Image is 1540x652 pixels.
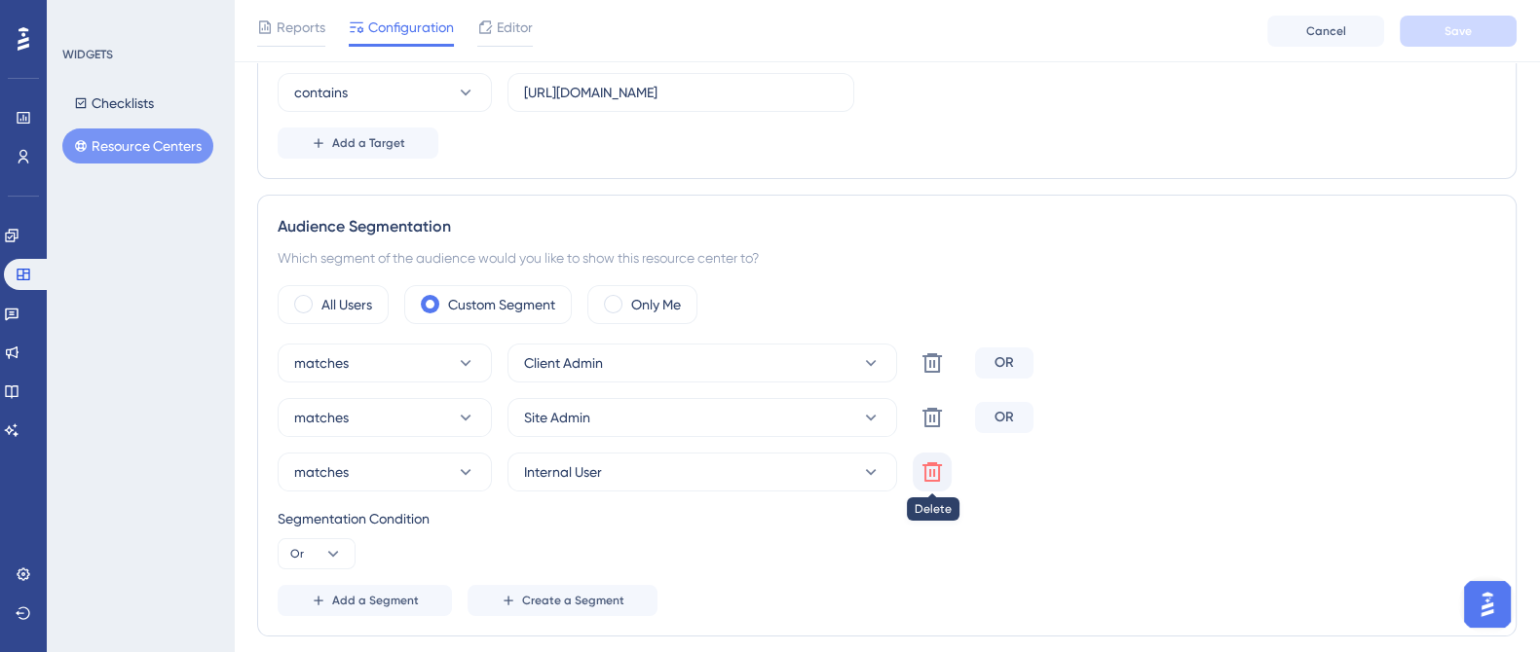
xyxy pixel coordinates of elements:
[278,538,356,569] button: Or
[278,246,1496,270] div: Which segment of the audience would you like to show this resource center to?
[294,406,349,429] span: matches
[332,135,405,151] span: Add a Target
[1267,16,1384,47] button: Cancel
[975,347,1033,379] div: OR
[278,585,452,616] button: Add a Segment
[62,86,166,121] button: Checklists
[321,293,372,316] label: All Users
[294,81,348,104] span: contains
[278,73,492,112] button: contains
[278,344,492,382] button: matches
[975,402,1033,433] div: OR
[294,460,349,484] span: matches
[278,215,1496,238] div: Audience Segmentation
[524,82,838,103] input: yourwebsite.com/path
[294,351,349,375] span: matches
[62,47,113,62] div: WIDGETS
[290,546,304,561] span: Or
[507,344,897,382] button: Client Admin
[522,593,624,608] span: Create a Segment
[1458,575,1517,634] iframe: UserGuiding AI Assistant Launcher
[278,453,492,491] button: matches
[448,293,555,316] label: Custom Segment
[62,128,213,163] button: Resource Centers
[1306,23,1346,39] span: Cancel
[524,351,603,375] span: Client Admin
[631,293,681,316] label: Only Me
[507,453,897,491] button: Internal User
[1445,23,1472,39] span: Save
[278,398,492,437] button: matches
[507,398,897,437] button: Site Admin
[277,16,325,39] span: Reports
[524,406,590,429] span: Site Admin
[368,16,454,39] span: Configuration
[524,460,602,484] span: Internal User
[497,16,533,39] span: Editor
[1400,16,1517,47] button: Save
[278,507,1496,530] div: Segmentation Condition
[332,593,419,608] span: Add a Segment
[278,127,438,159] button: Add a Target
[468,585,657,616] button: Create a Segment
